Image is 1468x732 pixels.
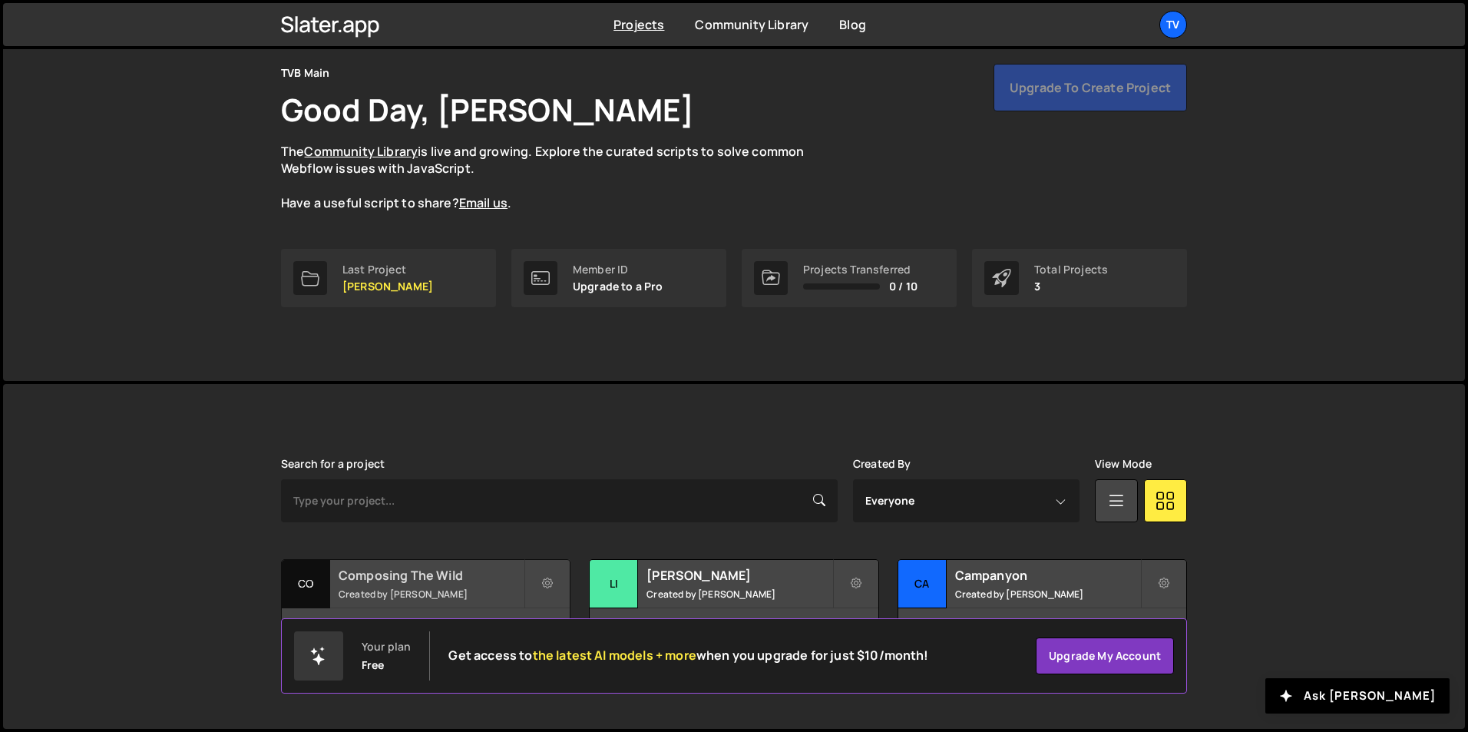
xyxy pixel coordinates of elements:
[281,458,385,470] label: Search for a project
[695,16,808,33] a: Community Library
[281,64,329,82] div: TVB Main
[1095,458,1152,470] label: View Mode
[646,567,832,584] h2: [PERSON_NAME]
[589,559,878,655] a: Li [PERSON_NAME] Created by [PERSON_NAME] 3 pages, last updated by [PERSON_NAME] about [DATE]
[1159,11,1187,38] a: TV
[362,659,385,671] div: Free
[362,641,411,653] div: Your plan
[342,280,433,293] p: [PERSON_NAME]
[590,560,638,608] div: Li
[281,88,694,131] h1: Good Day, [PERSON_NAME]
[1036,638,1174,674] a: Upgrade my account
[282,560,330,608] div: Co
[281,143,834,212] p: The is live and growing. Explore the curated scripts to solve common Webflow issues with JavaScri...
[573,280,663,293] p: Upgrade to a Pro
[281,249,496,307] a: Last Project [PERSON_NAME]
[1265,678,1450,714] button: Ask [PERSON_NAME]
[646,588,832,601] small: Created by [PERSON_NAME]
[304,143,418,160] a: Community Library
[281,559,570,655] a: Co Composing The Wild Created by [PERSON_NAME] 6 pages, last updated by [PERSON_NAME] [DATE]
[839,16,866,33] a: Blog
[955,588,1140,601] small: Created by [PERSON_NAME]
[459,194,508,211] a: Email us
[339,567,524,584] h2: Composing The Wild
[448,648,928,663] h2: Get access to when you upgrade for just $10/month!
[898,560,947,608] div: Ca
[1034,280,1108,293] p: 3
[573,263,663,276] div: Member ID
[339,588,524,601] small: Created by [PERSON_NAME]
[342,263,433,276] div: Last Project
[853,458,911,470] label: Created By
[281,479,838,522] input: Type your project...
[803,263,917,276] div: Projects Transferred
[590,608,878,654] div: 3 pages, last updated by [PERSON_NAME] about [DATE]
[889,280,917,293] span: 0 / 10
[282,608,570,654] div: 6 pages, last updated by [PERSON_NAME] [DATE]
[898,608,1186,654] div: 1 page, last updated by [PERSON_NAME] [DATE]
[898,559,1187,655] a: Ca Campanyon Created by [PERSON_NAME] 1 page, last updated by [PERSON_NAME] [DATE]
[533,647,696,664] span: the latest AI models + more
[955,567,1140,584] h2: Campanyon
[1034,263,1108,276] div: Total Projects
[613,16,664,33] a: Projects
